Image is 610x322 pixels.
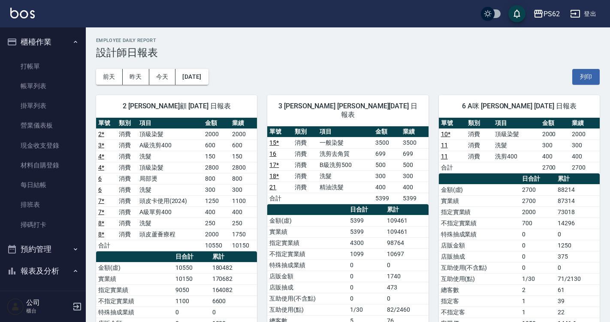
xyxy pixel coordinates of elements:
[230,151,257,162] td: 150
[3,31,82,53] button: 櫃檯作業
[439,184,520,195] td: 金額(虛)
[117,229,137,240] td: 消費
[401,126,428,137] th: 業績
[317,159,373,170] td: B級洗剪500
[439,251,520,262] td: 店販抽成
[3,96,82,116] a: 掛單列表
[348,304,385,315] td: 1/30
[317,126,373,137] th: 項目
[293,170,317,182] td: 消費
[230,173,257,184] td: 800
[267,248,348,259] td: 不指定實業績
[123,69,149,85] button: 昨天
[373,159,401,170] td: 500
[348,282,385,293] td: 0
[3,195,82,215] a: 排班表
[530,5,563,23] button: PS62
[117,195,137,206] td: 消費
[230,118,257,129] th: 業績
[439,229,520,240] td: 特殊抽成業績
[373,126,401,137] th: 金額
[570,151,600,162] td: 400
[317,182,373,193] td: 精油洗髮
[439,295,520,307] td: 指定客
[520,195,556,206] td: 2700
[137,128,203,140] td: 頂級染髮
[230,229,257,240] td: 1750
[230,206,257,218] td: 400
[293,148,317,159] td: 消費
[267,293,348,304] td: 互助使用(不含點)
[439,162,466,173] td: 合計
[203,151,230,162] td: 150
[267,215,348,226] td: 金額(虛)
[117,162,137,173] td: 消費
[439,262,520,273] td: 互助使用(不含點)
[556,262,600,273] td: 0
[3,76,82,96] a: 帳單列表
[570,140,600,151] td: 300
[520,284,556,295] td: 2
[373,193,401,204] td: 5399
[96,69,123,85] button: 前天
[401,159,428,170] td: 500
[556,284,600,295] td: 61
[520,295,556,307] td: 1
[96,47,600,59] h3: 設計師日報表
[203,162,230,173] td: 2800
[173,251,210,262] th: 日合計
[96,118,257,251] table: a dense table
[117,218,137,229] td: 消費
[3,215,82,235] a: 掃碼打卡
[267,193,292,204] td: 合計
[385,282,429,293] td: 473
[210,262,257,273] td: 180482
[96,295,173,307] td: 不指定實業績
[385,226,429,237] td: 109461
[556,218,600,229] td: 14296
[117,128,137,140] td: 消費
[520,307,556,318] td: 1
[230,240,257,251] td: 10150
[137,140,203,151] td: A級洗剪400
[556,240,600,251] td: 1250
[293,182,317,193] td: 消費
[3,175,82,195] a: 每日結帳
[210,295,257,307] td: 6600
[317,170,373,182] td: 洗髮
[26,307,70,315] p: 櫃台
[230,195,257,206] td: 1100
[26,298,70,307] h5: 公司
[520,206,556,218] td: 2000
[137,151,203,162] td: 洗髮
[137,173,203,184] td: 局部燙
[96,307,173,318] td: 特殊抽成業績
[556,173,600,185] th: 累計
[544,9,560,19] div: PS62
[173,295,210,307] td: 1100
[293,126,317,137] th: 類別
[117,184,137,195] td: 消費
[230,140,257,151] td: 600
[520,262,556,273] td: 0
[493,128,540,140] td: 頂級染髮
[520,251,556,262] td: 0
[203,240,230,251] td: 10550
[210,273,257,284] td: 170682
[3,260,82,282] button: 報表及分析
[210,307,257,318] td: 0
[203,218,230,229] td: 250
[117,151,137,162] td: 消費
[137,162,203,173] td: 頂級染髮
[278,102,418,119] span: 3 [PERSON_NAME] [PERSON_NAME][DATE] 日報表
[567,6,600,22] button: 登出
[385,248,429,259] td: 10697
[439,284,520,295] td: 總客數
[210,284,257,295] td: 164082
[267,271,348,282] td: 店販金額
[98,186,102,193] a: 6
[267,126,428,204] table: a dense table
[117,118,137,129] th: 類別
[385,271,429,282] td: 1740
[348,248,385,259] td: 1099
